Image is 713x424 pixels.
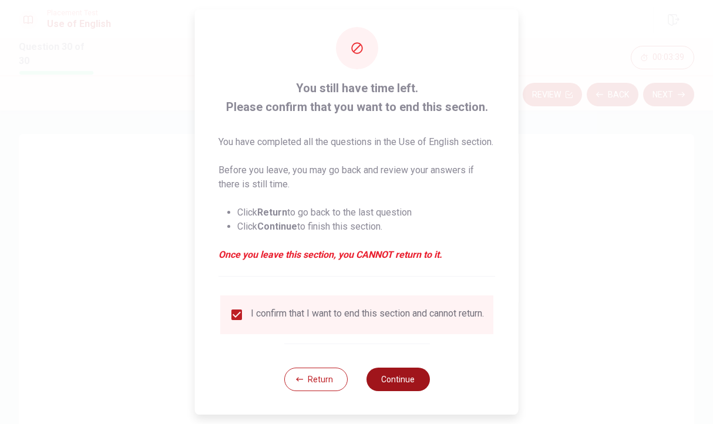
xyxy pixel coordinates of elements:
[366,368,429,391] button: Continue
[257,221,297,232] strong: Continue
[218,248,495,262] em: Once you leave this section, you CANNOT return to it.
[218,135,495,149] p: You have completed all the questions in the Use of English section.
[251,308,484,322] div: I confirm that I want to end this section and cannot return.
[284,368,347,391] button: Return
[218,163,495,191] p: Before you leave, you may go back and review your answers if there is still time.
[257,207,287,218] strong: Return
[237,206,495,220] li: Click to go back to the last question
[237,220,495,234] li: Click to finish this section.
[218,79,495,116] span: You still have time left. Please confirm that you want to end this section.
